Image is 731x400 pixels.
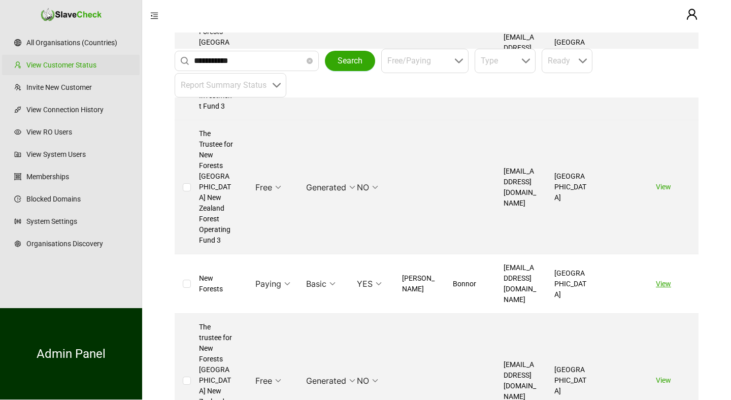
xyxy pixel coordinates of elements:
a: Invite New Customer [26,77,131,97]
span: Free [255,180,281,195]
span: menu-fold [150,12,158,20]
td: [EMAIL_ADDRESS][DOMAIN_NAME] [495,254,546,314]
td: [GEOGRAPHIC_DATA] [546,120,597,254]
td: [EMAIL_ADDRESS][DOMAIN_NAME] [495,120,546,254]
span: Generated [306,46,355,61]
a: System Settings [26,211,131,231]
a: Blocked Domains [26,189,131,209]
span: Free [255,46,281,61]
a: Organisations Discovery [26,234,131,254]
span: close-circle [307,58,313,64]
a: View Customer Status [26,55,131,75]
td: [GEOGRAPHIC_DATA] [546,254,597,314]
a: View RO Users [26,122,131,142]
span: user [686,8,698,20]
span: close-circle [307,56,313,65]
span: Generated [306,373,355,388]
td: Bonnor [445,254,495,314]
span: NO [357,46,378,61]
a: View Connection History [26,99,131,120]
span: Generated [306,180,355,195]
a: View [656,280,671,288]
a: View [656,376,671,384]
span: Basic [306,276,336,291]
td: The Trustee for New Forests [GEOGRAPHIC_DATA] New Zealand Forest Operating Fund 3 [191,120,242,254]
span: Paying [255,276,290,291]
a: All Organisations (Countries) [26,32,131,53]
td: New Forests [191,254,242,314]
span: YES [357,276,382,291]
button: Search [325,51,375,71]
span: Search [338,55,362,67]
td: [PERSON_NAME] [394,254,445,314]
a: Memberships [26,166,131,187]
a: View [656,183,671,191]
span: NO [357,180,378,195]
span: NO [357,373,378,388]
a: View System Users [26,144,131,164]
span: Free [255,373,281,388]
